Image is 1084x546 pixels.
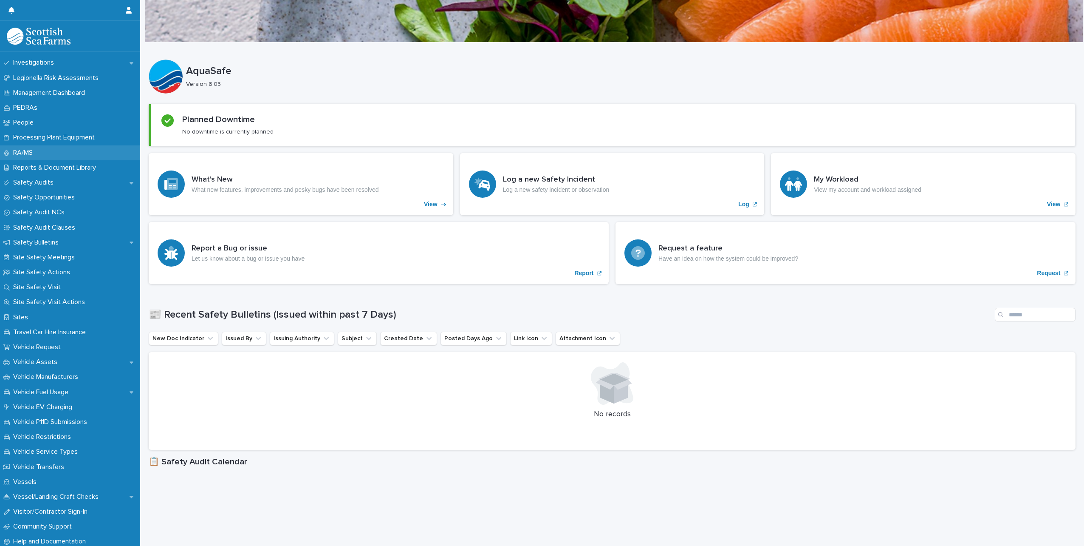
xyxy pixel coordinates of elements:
a: Report [149,222,609,284]
p: Site Safety Visit [10,283,68,291]
button: Posted Days Ago [440,332,507,345]
a: Log [460,153,765,215]
p: Management Dashboard [10,89,92,97]
p: Report [574,270,593,277]
p: Site Safety Meetings [10,253,82,262]
p: Vehicle Fuel Usage [10,388,75,396]
input: Search [995,308,1076,321]
p: Safety Audits [10,179,60,187]
p: Processing Plant Equipment [10,134,102,142]
p: Legionella Risk Assessments [10,74,105,82]
p: RA/MS [10,149,40,157]
p: Vehicle Assets [10,358,64,366]
p: Let us know about a bug or issue you have [192,255,305,262]
p: Vehicle Manufacturers [10,373,85,381]
p: Travel Car Hire Insurance [10,328,93,336]
button: Subject [338,332,377,345]
img: bPIBxiqnSb2ggTQWdOVV [7,28,71,45]
p: What new features, improvements and pesky bugs have been resolved [192,186,378,193]
h3: Request a feature [658,244,798,253]
p: Vehicle Request [10,343,68,351]
p: Safety Opportunities [10,193,82,202]
button: Issued By [222,332,266,345]
p: Vehicle P11D Submissions [10,418,94,426]
p: Safety Bulletins [10,239,65,247]
p: View my account and workload assigned [814,186,921,193]
p: Help and Documentation [10,537,93,546]
a: View [149,153,453,215]
p: Visitor/Contractor Sign-In [10,508,94,516]
p: Request [1037,270,1060,277]
button: Issuing Authority [270,332,334,345]
p: Vehicle Service Types [10,448,85,456]
h3: Report a Bug or issue [192,244,305,253]
p: Version 6.05 [186,81,1069,88]
p: Safety Audit NCs [10,208,71,216]
p: People [10,119,40,127]
button: New Doc Indicator [149,332,218,345]
p: No records [159,410,1065,419]
p: Site Safety Visit Actions [10,298,92,306]
a: Request [615,222,1076,284]
p: View [424,201,438,208]
p: Vessels [10,478,43,486]
a: View [771,153,1076,215]
h3: Log a new Safety Incident [503,175,610,185]
p: Safety Audit Clauses [10,224,82,232]
p: No downtime is currently planned [182,128,274,136]
button: Link Icon [510,332,552,345]
p: AquaSafe [186,65,1072,77]
p: Community Support [10,523,79,531]
h1: 📰 Recent Safety Bulletins (Issued within past 7 Days) [149,309,991,321]
p: View [1047,201,1061,208]
p: Vehicle EV Charging [10,403,79,411]
h1: 📋 Safety Audit Calendar [149,457,1076,467]
p: PEDRAs [10,104,44,112]
p: Investigations [10,59,61,67]
p: Log a new safety incident or observation [503,186,610,193]
button: Attachment Icon [556,332,620,345]
p: Vehicle Transfers [10,463,71,471]
p: Reports & Document Library [10,164,103,172]
h3: What's New [192,175,378,185]
p: Log [738,201,749,208]
p: Site Safety Actions [10,268,77,276]
button: Created Date [380,332,437,345]
p: Have an idea on how the system could be improved? [658,255,798,262]
p: Sites [10,313,35,321]
h2: Planned Downtime [182,114,255,125]
p: Vehicle Restrictions [10,433,78,441]
h3: My Workload [814,175,921,185]
p: Vessel/Landing Craft Checks [10,493,105,501]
